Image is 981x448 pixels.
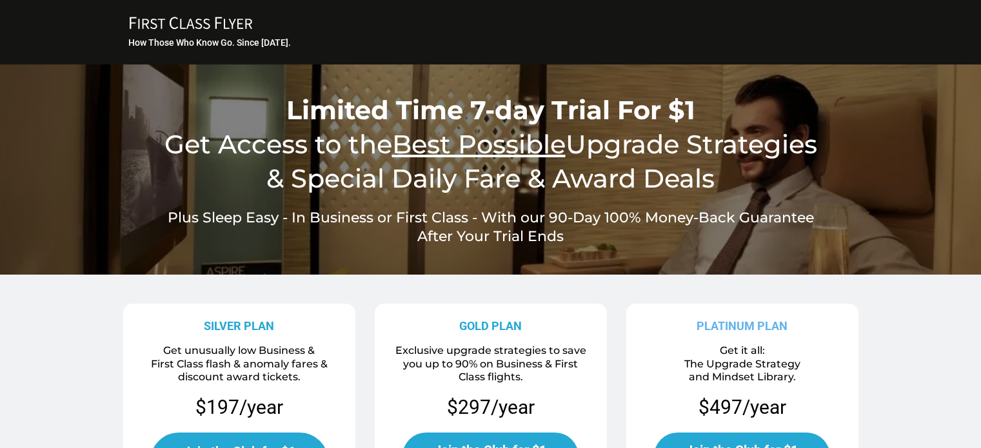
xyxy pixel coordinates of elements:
[266,162,715,194] span: & Special Daily Fare & Award Deals
[699,394,786,420] p: $497/year
[392,128,566,160] u: Best Possible
[128,37,855,48] h3: How Those Who Know Go. Since [DATE].
[164,128,817,160] span: Get Access to the Upgrade Strategies
[128,394,351,420] p: $197/year
[286,94,695,126] span: Limited Time 7-day Trial For $1
[459,319,522,333] strong: GOLD PLAN
[395,344,586,384] span: Exclusive upgrade strategies to save you up to 90% on Business & First Class flights.
[417,228,564,245] span: After Your Trial Ends
[684,358,800,370] span: The Upgrade Strategy
[697,319,788,333] strong: PLATINUM PLAN
[168,209,814,226] span: Plus Sleep Easy - In Business or First Class - With our 90-Day 100% Money-Back Guarantee
[689,371,796,383] span: and Mindset Library.
[720,344,765,356] span: Get it all:
[447,394,535,420] p: $297/year
[204,319,274,333] strong: SILVER PLAN
[151,358,328,384] span: First Class flash & anomaly fares & discount award tickets.
[163,344,315,356] span: Get unusually low Business &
